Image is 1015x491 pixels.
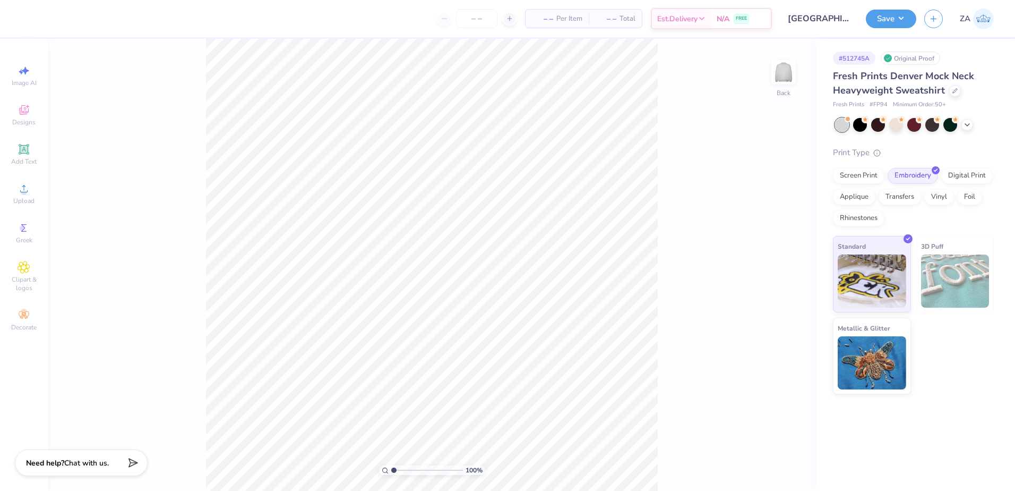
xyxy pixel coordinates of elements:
span: N/A [717,13,729,24]
div: Screen Print [833,168,884,184]
span: – – [532,13,553,24]
span: Designs [12,118,36,126]
span: – – [595,13,616,24]
img: Metallic & Glitter [838,336,906,390]
div: Digital Print [941,168,993,184]
input: Untitled Design [780,8,858,29]
div: Print Type [833,147,994,159]
span: ZA [960,13,970,25]
span: Per Item [556,13,582,24]
img: Zuriel Alaba [973,9,994,29]
img: Back [773,62,794,83]
span: Fresh Prints Denver Mock Neck Heavyweight Sweatshirt [833,70,974,97]
span: Total [620,13,635,24]
span: # FP94 [870,100,888,109]
div: Foil [957,189,982,205]
span: Metallic & Glitter [838,323,890,334]
div: Rhinestones [833,210,884,226]
span: Upload [13,197,35,205]
span: FREE [736,15,747,22]
div: Embroidery [888,168,938,184]
div: # 512745A [833,52,875,65]
input: – – [456,9,497,28]
span: Minimum Order: 50 + [893,100,946,109]
span: Add Text [11,157,37,166]
span: Image AI [12,79,37,87]
span: Standard [838,241,866,252]
span: Chat with us. [64,458,109,468]
div: Original Proof [881,52,940,65]
span: Decorate [11,323,37,332]
span: Greek [16,236,32,244]
button: Save [866,10,916,28]
div: Back [777,88,790,98]
span: Est. Delivery [657,13,698,24]
img: 3D Puff [921,255,990,308]
strong: Need help? [26,458,64,468]
div: Applique [833,189,875,205]
img: Standard [838,255,906,308]
span: 100 % [466,465,483,475]
span: 3D Puff [921,241,943,252]
a: ZA [960,9,994,29]
div: Vinyl [924,189,954,205]
div: Transfers [879,189,921,205]
span: Clipart & logos [5,275,42,292]
span: Fresh Prints [833,100,864,109]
